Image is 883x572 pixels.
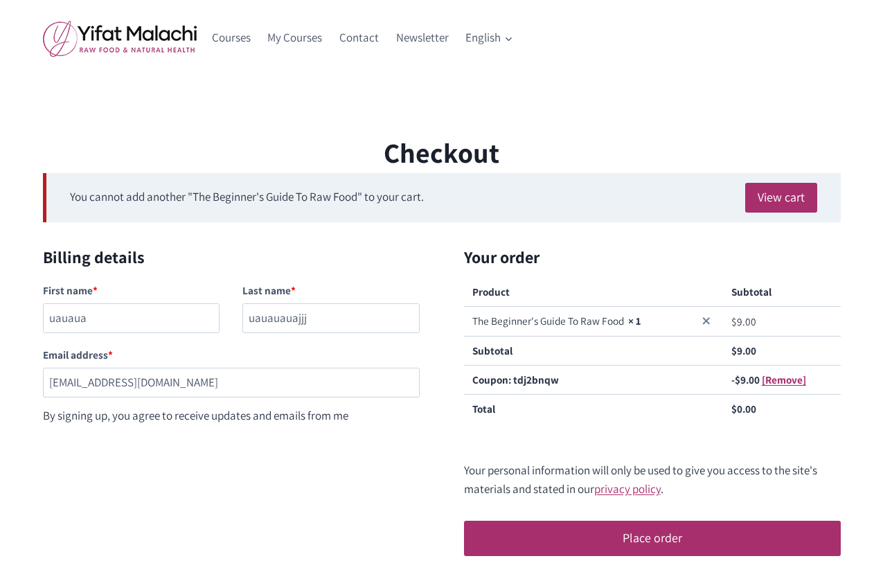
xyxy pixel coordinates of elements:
label: Email address [43,342,420,368]
p: By signing up, you agree to receive updates and emails from me [43,406,420,425]
bdi: 9.00 [731,343,756,357]
span: $ [735,373,740,386]
td: - [723,366,841,395]
nav: Primary [204,21,521,55]
img: yifat_logo41_en.png [43,20,197,57]
th: Subtotal [464,337,723,366]
bdi: 9.00 [731,314,756,328]
th: Product [464,278,723,306]
a: English [457,21,521,55]
h3: Billing details [43,244,420,269]
a: My Courses [259,21,331,55]
a: Contact [331,21,388,55]
span: $ [731,343,737,357]
a: Remove tdj2bnqw coupon [762,373,806,386]
h1: Checkout [43,132,841,173]
th: Subtotal [723,278,841,306]
a: Remove this item [698,313,715,330]
strong: × 1 [628,314,641,328]
bdi: 0.00 [731,402,756,415]
label: Last name [242,278,420,303]
th: Total [464,395,723,423]
span: $ [731,314,737,328]
button: Place order [464,521,841,555]
label: First name [43,278,220,303]
span: English [465,28,512,47]
li: You cannot add another "The Beginner's Guide To Raw Food" to your cart. [70,188,817,206]
span: 9.00 [735,373,760,386]
h3: Your order [442,244,841,269]
a: View cart [745,183,817,213]
a: Newsletter [387,21,457,55]
a: Courses [204,21,260,55]
p: Your personal information will only be used to give you access to the site's materials and stated... [464,461,841,499]
a: privacy policy [594,481,661,497]
th: Coupon: tdj2bnqw [464,366,723,395]
span: The Beginner's Guide To Raw Food [472,314,624,328]
span: $ [731,402,737,415]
